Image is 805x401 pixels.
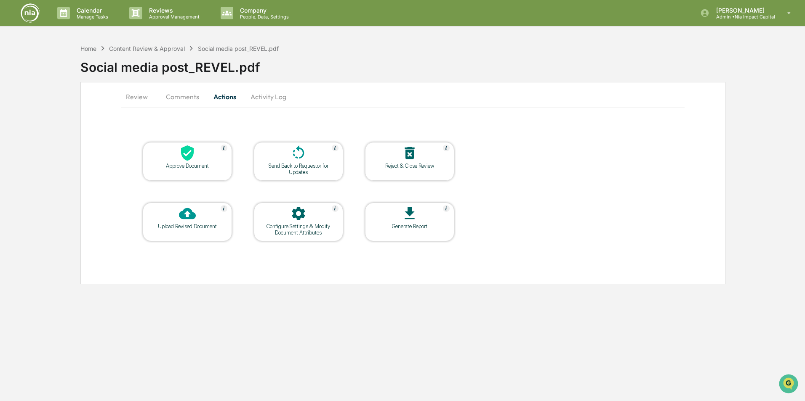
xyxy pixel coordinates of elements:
[29,64,138,73] div: Start new chat
[142,7,204,14] p: Reviews
[70,14,112,20] p: Manage Tasks
[121,87,159,107] button: Review
[70,7,112,14] p: Calendar
[143,67,153,77] button: Start new chat
[443,205,450,212] img: Help
[709,14,775,20] p: Admin • Nia Impact Capital
[149,223,225,230] div: Upload Revised Document
[5,119,56,134] a: 🔎Data Lookup
[8,107,15,113] div: 🖐️
[17,106,54,114] span: Preclearance
[80,45,96,52] div: Home
[778,373,801,396] iframe: Open customer support
[206,87,244,107] button: Actions
[244,87,293,107] button: Activity Log
[59,142,102,149] a: Powered byPylon
[332,205,339,212] img: Help
[80,53,805,75] div: Social media post_REVEL.pdf
[29,73,107,79] div: We're available if you need us!
[233,14,293,20] p: People, Data, Settings
[221,145,227,151] img: Help
[20,3,40,23] img: logo
[8,123,15,129] div: 🔎
[121,87,685,107] div: secondary tabs example
[221,205,227,212] img: Help
[372,163,448,169] div: Reject & Close Review
[149,163,225,169] div: Approve Document
[233,7,293,14] p: Company
[8,18,153,31] p: How can we help?
[109,45,185,52] div: Content Review & Approval
[261,163,336,175] div: Send Back to Requestor for Updates
[159,87,206,107] button: Comments
[8,64,24,79] img: 1746055101610-c473b297-6a78-478c-a979-82029cc54cd1
[709,7,775,14] p: [PERSON_NAME]
[61,107,68,113] div: 🗄️
[332,145,339,151] img: Help
[443,145,450,151] img: Help
[58,103,108,118] a: 🗄️Attestations
[198,45,279,52] div: Social media post_REVEL.pdf
[372,223,448,230] div: Generate Report
[142,14,204,20] p: Approval Management
[84,142,102,149] span: Pylon
[5,103,58,118] a: 🖐️Preclearance
[261,223,336,236] div: Configure Settings & Modify Document Attributes
[17,122,53,130] span: Data Lookup
[69,106,104,114] span: Attestations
